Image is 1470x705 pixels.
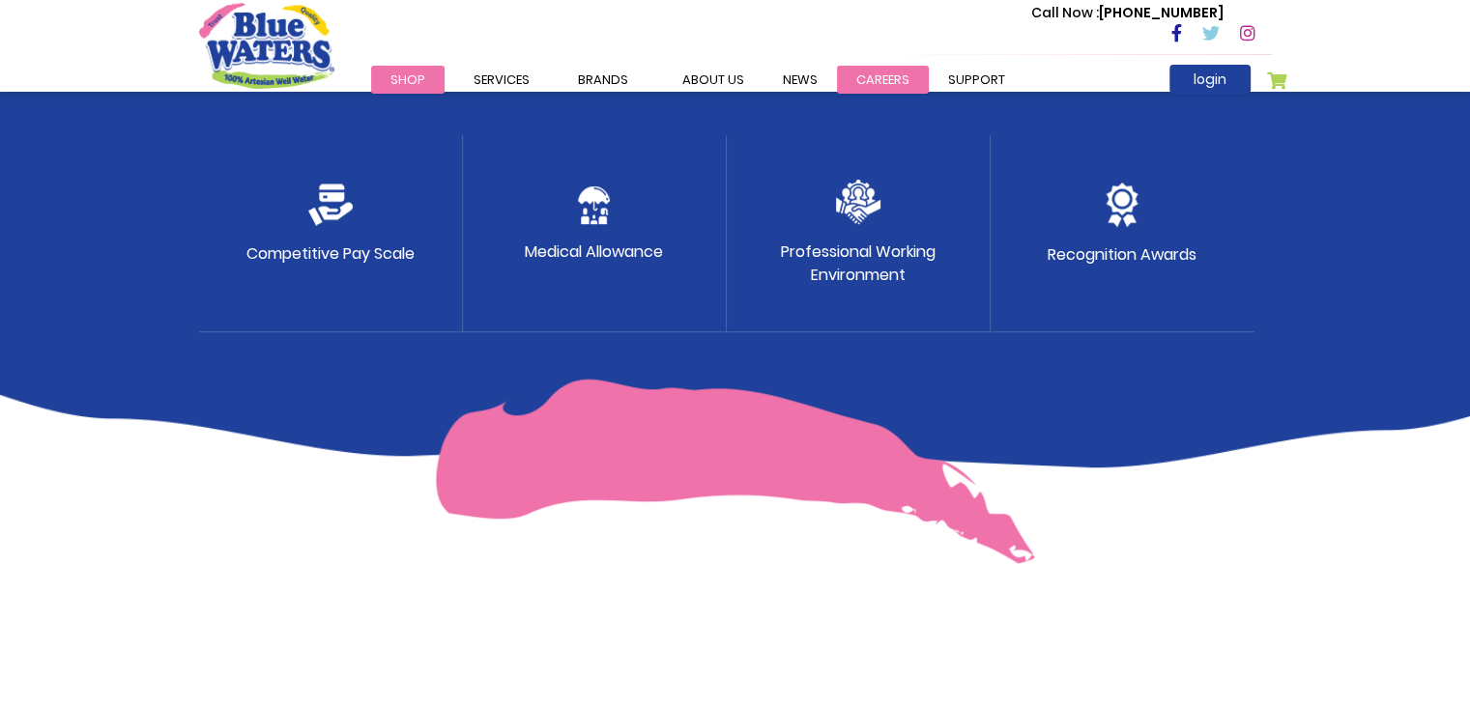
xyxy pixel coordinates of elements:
a: store logo [199,3,334,88]
img: credit-card.png [308,183,353,226]
a: about us [663,66,764,94]
p: Professional Working Environment [781,240,936,287]
span: Brands [578,70,628,89]
span: Services [474,70,530,89]
img: protect.png [578,186,610,224]
img: medal.png [1106,183,1139,227]
img: benefit-pink-curve.png [435,379,1035,564]
p: [PHONE_NUMBER] [1031,3,1224,23]
img: team.png [836,180,880,224]
span: Shop [390,70,425,89]
a: careers [837,66,929,94]
p: Medical Allowance [525,240,663,264]
a: support [929,66,1024,94]
p: Competitive Pay Scale [246,242,415,266]
span: Call Now : [1031,3,1099,22]
a: login [1169,65,1251,94]
p: Recognition Awards [1048,243,1196,267]
a: News [764,66,837,94]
